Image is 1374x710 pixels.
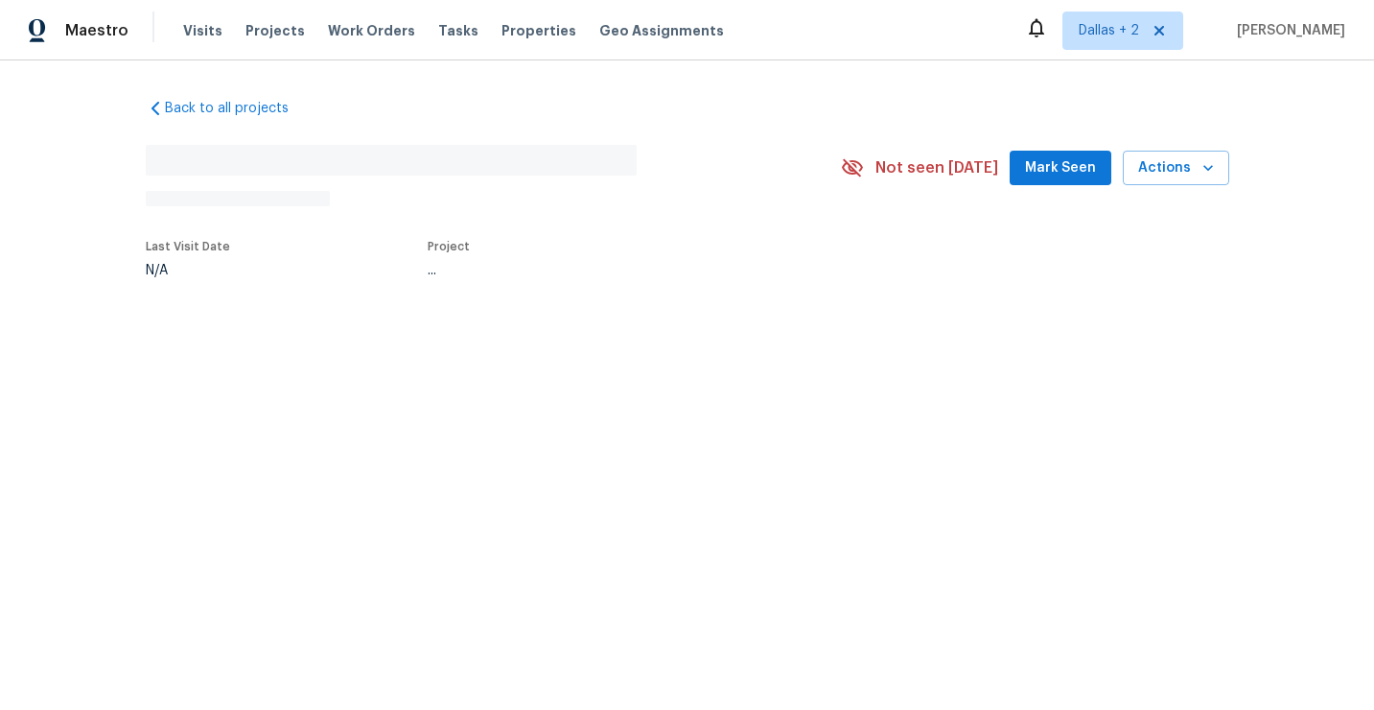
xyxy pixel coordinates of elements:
span: [PERSON_NAME] [1229,21,1345,40]
span: Dallas + 2 [1079,21,1139,40]
a: Back to all projects [146,99,330,118]
button: Mark Seen [1010,151,1111,186]
button: Actions [1123,151,1229,186]
div: N/A [146,264,230,277]
span: Last Visit Date [146,241,230,252]
span: Actions [1138,156,1214,180]
span: Mark Seen [1025,156,1096,180]
span: Visits [183,21,222,40]
span: Properties [501,21,576,40]
span: Work Orders [328,21,415,40]
span: Maestro [65,21,128,40]
span: Projects [245,21,305,40]
span: Tasks [438,24,478,37]
span: Not seen [DATE] [875,158,998,177]
span: Geo Assignments [599,21,724,40]
span: Project [428,241,470,252]
div: ... [428,264,796,277]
